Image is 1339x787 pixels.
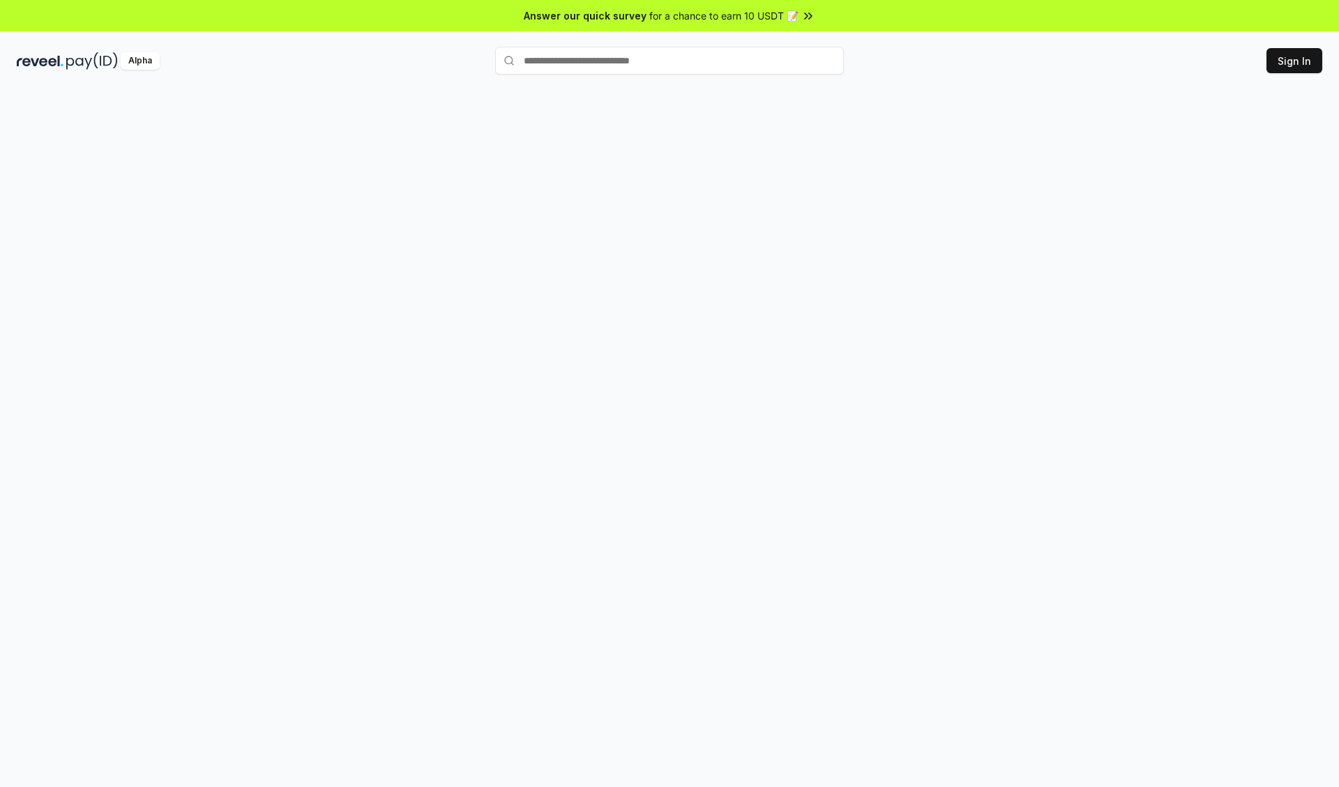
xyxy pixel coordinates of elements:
span: Answer our quick survey [524,8,646,23]
img: reveel_dark [17,52,63,70]
div: Alpha [121,52,160,70]
span: for a chance to earn 10 USDT 📝 [649,8,799,23]
button: Sign In [1266,48,1322,73]
img: pay_id [66,52,118,70]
